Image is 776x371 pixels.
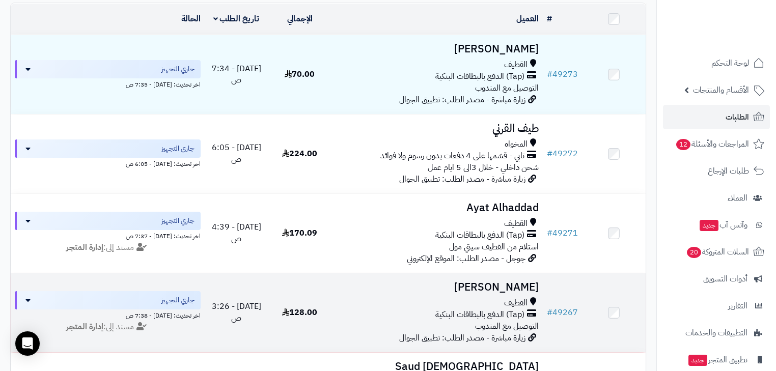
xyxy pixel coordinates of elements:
span: (Tap) الدفع بالبطاقات البنكية [435,230,524,241]
span: التوصيل مع المندوب [475,320,539,332]
a: وآتس آبجديد [663,213,770,237]
a: المراجعات والأسئلة12 [663,132,770,156]
a: العميل [516,13,539,25]
span: جوجل - مصدر الطلب: الموقع الإلكتروني [407,252,525,265]
span: التوصيل مع المندوب [475,82,539,94]
span: [DATE] - 4:39 ص [212,221,261,245]
span: (Tap) الدفع بالبطاقات البنكية [435,71,524,82]
span: زيارة مباشرة - مصدر الطلب: تطبيق الجوال [399,173,525,185]
span: وآتس آب [699,218,747,232]
span: (Tap) الدفع بالبطاقات البنكية [435,309,524,321]
span: 224.00 [282,148,317,160]
a: لوحة التحكم [663,51,770,75]
div: مسند إلى: [7,242,208,253]
img: logo-2.png [707,28,766,50]
a: #49271 [547,227,578,239]
span: لوحة التحكم [711,56,749,70]
span: جديد [688,355,707,366]
span: المراجعات والأسئلة [675,137,749,151]
div: اخر تحديث: [DATE] - 6:05 ص [15,158,201,168]
a: التطبيقات والخدمات [663,321,770,345]
span: جاري التجهيز [161,295,195,305]
span: القطيف [504,297,528,309]
span: الطلبات [726,110,749,124]
span: [DATE] - 7:34 ص [212,63,261,87]
span: التقارير [728,299,747,313]
div: اخر تحديث: [DATE] - 7:35 ص [15,78,201,89]
h3: Ayat Alhaddad [336,202,539,214]
h3: [PERSON_NAME] [336,281,539,293]
a: الحالة [181,13,201,25]
div: اخر تحديث: [DATE] - 7:37 ص [15,230,201,241]
span: تطبيق المتجر [687,353,747,367]
a: التقارير [663,294,770,318]
span: جديد [700,220,718,231]
div: Open Intercom Messenger [15,331,40,356]
span: 70.00 [285,68,315,80]
span: # [547,306,552,319]
span: المخواه [505,138,528,150]
a: أدوات التسويق [663,267,770,291]
span: [DATE] - 3:26 ص [212,300,261,324]
div: اخر تحديث: [DATE] - 7:38 ص [15,309,201,320]
span: القطيف [504,218,528,230]
span: القطيف [504,59,528,71]
span: 12 [676,139,690,150]
a: # [547,13,552,25]
span: # [547,227,552,239]
h3: [PERSON_NAME] [336,43,539,55]
span: التطبيقات والخدمات [685,326,747,340]
a: السلات المتروكة20 [663,240,770,264]
a: #49273 [547,68,578,80]
span: جاري التجهيز [161,64,195,74]
span: الأقسام والمنتجات [693,83,749,97]
span: جاري التجهيز [161,216,195,226]
span: العملاء [728,191,747,205]
a: تاريخ الطلب [213,13,260,25]
span: 170.09 [282,227,317,239]
span: أدوات التسويق [703,272,747,286]
span: تابي - قسّمها على 4 دفعات بدون رسوم ولا فوائد [380,150,524,162]
span: 20 [687,247,701,258]
a: الطلبات [663,105,770,129]
h3: طيف القرني [336,123,539,134]
span: استلام من القطيف سيتي مول [449,241,539,253]
span: طلبات الإرجاع [708,164,749,178]
span: # [547,148,552,160]
a: الإجمالي [287,13,313,25]
span: زيارة مباشرة - مصدر الطلب: تطبيق الجوال [399,94,525,106]
a: #49267 [547,306,578,319]
div: مسند إلى: [7,321,208,333]
span: [DATE] - 6:05 ص [212,141,261,165]
a: طلبات الإرجاع [663,159,770,183]
a: #49272 [547,148,578,160]
strong: إدارة المتجر [66,321,103,333]
span: زيارة مباشرة - مصدر الطلب: تطبيق الجوال [399,332,525,344]
span: # [547,68,552,80]
strong: إدارة المتجر [66,241,103,253]
a: العملاء [663,186,770,210]
span: شحن داخلي - خلال 3الى 5 ايام عمل [428,161,539,174]
span: السلات المتروكة [686,245,749,259]
span: جاري التجهيز [161,144,195,154]
span: 128.00 [282,306,317,319]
